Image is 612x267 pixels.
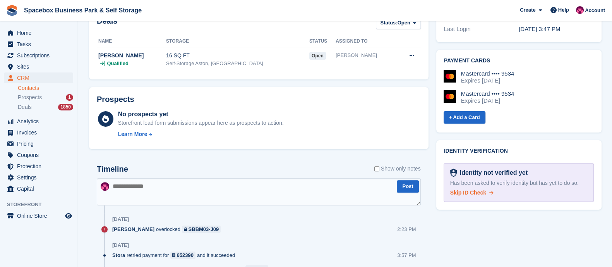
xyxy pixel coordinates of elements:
[520,6,535,14] span: Create
[558,6,569,14] span: Help
[18,84,73,92] a: Contacts
[450,189,486,196] span: Skip ID Check
[4,28,73,38] a: menu
[444,111,485,124] a: + Add a Card
[4,172,73,183] a: menu
[398,19,410,27] span: Open
[97,35,166,48] th: Name
[98,52,166,60] div: [PERSON_NAME]
[177,251,194,259] div: 652390
[97,17,117,31] h2: Deals
[17,138,63,149] span: Pricing
[309,52,326,60] span: open
[112,226,154,233] span: [PERSON_NAME]
[397,226,416,233] div: 2:23 PM
[64,211,73,220] a: Preview store
[450,179,587,187] div: Has been asked to verify identity but has yet to do so.
[17,172,63,183] span: Settings
[6,5,18,16] img: stora-icon-8386f47178a22dfd0bd8f6a31ec36ba5ce8667c1dd55bd0f319d3a0aa187defe.svg
[380,19,397,27] span: Status:
[17,50,63,61] span: Subscriptions
[4,150,73,160] a: menu
[4,138,73,149] a: menu
[585,7,605,14] span: Account
[7,201,77,208] span: Storefront
[309,35,336,48] th: Status
[376,17,420,29] button: Status: Open
[112,226,225,233] div: overlocked
[66,94,73,101] div: 1
[397,180,418,193] button: Post
[97,95,134,104] h2: Prospects
[444,25,519,34] div: Last Login
[450,169,457,177] img: Identity Verification Ready
[461,70,514,77] div: Mastercard •••• 9534
[4,72,73,83] a: menu
[166,52,309,60] div: 16 SQ FT
[17,61,63,72] span: Sites
[444,148,594,154] h2: Identity verification
[4,183,73,194] a: menu
[118,119,284,127] div: Storefront lead form submissions appear here as prospects to action.
[17,39,63,50] span: Tasks
[397,251,416,259] div: 3:57 PM
[444,58,594,64] h2: Payment cards
[18,103,32,111] span: Deals
[4,161,73,172] a: menu
[519,26,560,32] time: 2025-07-20 14:47:42 UTC
[17,161,63,172] span: Protection
[182,226,221,233] a: SBBM03-J09
[112,242,129,248] div: [DATE]
[461,97,514,104] div: Expires [DATE]
[97,165,128,174] h2: Timeline
[336,52,397,59] div: [PERSON_NAME]
[17,183,63,194] span: Capital
[374,165,421,173] label: Show only notes
[21,4,145,17] a: Spacebox Business Park & Self Storage
[461,90,514,97] div: Mastercard •••• 9534
[18,94,42,101] span: Prospects
[170,251,195,259] a: 652390
[4,61,73,72] a: menu
[17,116,63,127] span: Analytics
[118,130,147,138] div: Learn More
[4,50,73,61] a: menu
[166,60,309,67] div: Self-Storage Aston, [GEOGRAPHIC_DATA]
[112,216,129,222] div: [DATE]
[17,28,63,38] span: Home
[189,226,219,233] div: SBBM03-J09
[18,93,73,102] a: Prospects 1
[101,182,109,191] img: Avishka Chauhan
[17,72,63,83] span: CRM
[17,127,63,138] span: Invoices
[457,168,528,177] div: Identity not verified yet
[444,70,456,83] img: Mastercard Logo
[461,77,514,84] div: Expires [DATE]
[104,60,105,67] span: |
[112,251,239,259] div: retried payment for and it succeeded
[444,90,456,103] img: Mastercard Logo
[112,251,125,259] span: Stora
[107,60,129,67] span: Qualified
[374,165,379,173] input: Show only notes
[450,189,494,197] a: Skip ID Check
[336,35,397,48] th: Assigned to
[17,150,63,160] span: Coupons
[58,104,73,110] div: 1850
[166,35,309,48] th: Storage
[18,103,73,111] a: Deals 1850
[4,210,73,221] a: menu
[4,39,73,50] a: menu
[576,6,584,14] img: Avishka Chauhan
[17,210,63,221] span: Online Store
[118,130,284,138] a: Learn More
[4,127,73,138] a: menu
[4,116,73,127] a: menu
[118,110,284,119] div: No prospects yet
